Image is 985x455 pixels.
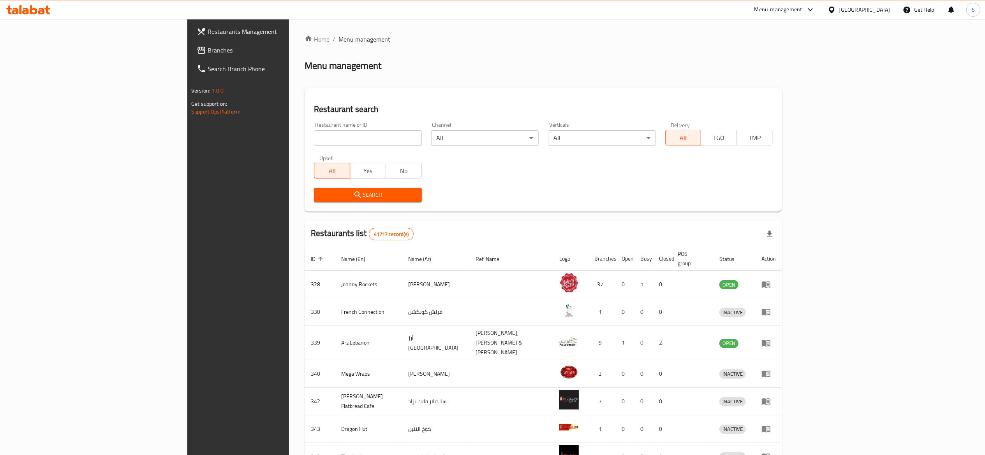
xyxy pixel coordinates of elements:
td: Arz Lebanon [335,326,402,360]
span: OPEN [719,339,738,348]
span: Restaurants Management [208,27,345,36]
span: 1.0.0 [211,86,224,96]
div: Export file [760,225,779,243]
td: 0 [615,298,634,326]
a: Search Branch Phone [190,59,352,78]
span: INACTIVE [719,308,746,317]
div: Menu [761,338,776,348]
td: 7 [588,388,615,415]
img: Mega Wraps [559,362,579,382]
span: Search [320,190,415,200]
span: Yes [353,165,383,177]
td: 0 [634,360,653,388]
span: Branches [208,45,345,55]
span: All [317,165,347,177]
div: Menu [761,307,776,317]
td: 0 [615,415,634,443]
td: 0 [634,388,653,415]
td: سانديلاز فلات براد [402,388,470,415]
td: 1 [588,298,615,326]
td: أرز [GEOGRAPHIC_DATA] [402,326,470,360]
td: 0 [653,271,671,298]
span: Name (En) [341,254,375,264]
a: Restaurants Management [190,22,352,41]
span: POS group [678,249,704,268]
span: 41717 record(s) [369,231,413,238]
span: All [669,132,698,143]
span: No [389,165,419,177]
span: INACTIVE [719,369,746,378]
span: Name (Ar) [408,254,441,264]
td: 0 [653,388,671,415]
th: Branches [588,247,615,271]
img: Sandella's Flatbread Cafe [559,390,579,409]
label: Upsell [319,155,334,161]
img: Dragon Hut [559,418,579,437]
td: 1 [588,415,615,443]
td: 37 [588,271,615,298]
div: Menu-management [754,5,802,14]
span: INACTIVE [719,425,746,434]
span: OPEN [719,280,738,289]
nav: breadcrumb [305,35,782,44]
td: كوخ التنين [402,415,470,443]
div: All [431,130,539,146]
span: Get support on: [191,99,227,109]
td: 1 [634,271,653,298]
div: Menu [761,424,776,434]
button: No [386,163,422,178]
th: Logo [553,247,588,271]
button: TGO [701,130,737,145]
td: 0 [634,298,653,326]
div: Menu [761,397,776,406]
th: Closed [653,247,671,271]
th: Open [615,247,634,271]
td: 1 [615,326,634,360]
th: Busy [634,247,653,271]
td: Johnny Rockets [335,271,402,298]
h2: Restaurants list [311,227,414,240]
a: Branches [190,41,352,59]
td: 2 [653,326,671,360]
th: Action [755,247,782,271]
td: French Connection [335,298,402,326]
div: OPEN [719,280,738,289]
button: All [665,130,701,145]
span: Search Branch Phone [208,64,345,73]
td: 0 [634,326,653,360]
div: Menu [761,369,776,378]
img: French Connection [559,301,579,320]
span: TGO [704,132,734,143]
h2: Restaurant search [314,103,773,115]
input: Search for restaurant name or ID.. [314,130,421,146]
button: TMP [737,130,773,145]
td: فرنش كونكشن [402,298,470,326]
td: [PERSON_NAME] Flatbread Cafe [335,388,402,415]
span: S [972,5,975,14]
td: [PERSON_NAME],[PERSON_NAME] & [PERSON_NAME] [470,326,553,360]
td: 3 [588,360,615,388]
span: Ref. Name [476,254,510,264]
span: Status [719,254,745,264]
span: ID [311,254,326,264]
td: 0 [615,271,634,298]
td: 9 [588,326,615,360]
td: 0 [634,415,653,443]
label: Delivery [671,122,690,128]
div: Total records count [369,228,414,240]
td: 0 [653,298,671,326]
a: Support.OpsPlatform [191,107,241,117]
td: 0 [653,360,671,388]
td: 0 [615,360,634,388]
td: [PERSON_NAME] [402,271,470,298]
td: 0 [653,415,671,443]
td: 0 [615,388,634,415]
td: Dragon Hut [335,415,402,443]
button: All [314,163,350,178]
img: Johnny Rockets [559,273,579,292]
div: [GEOGRAPHIC_DATA] [839,5,890,14]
